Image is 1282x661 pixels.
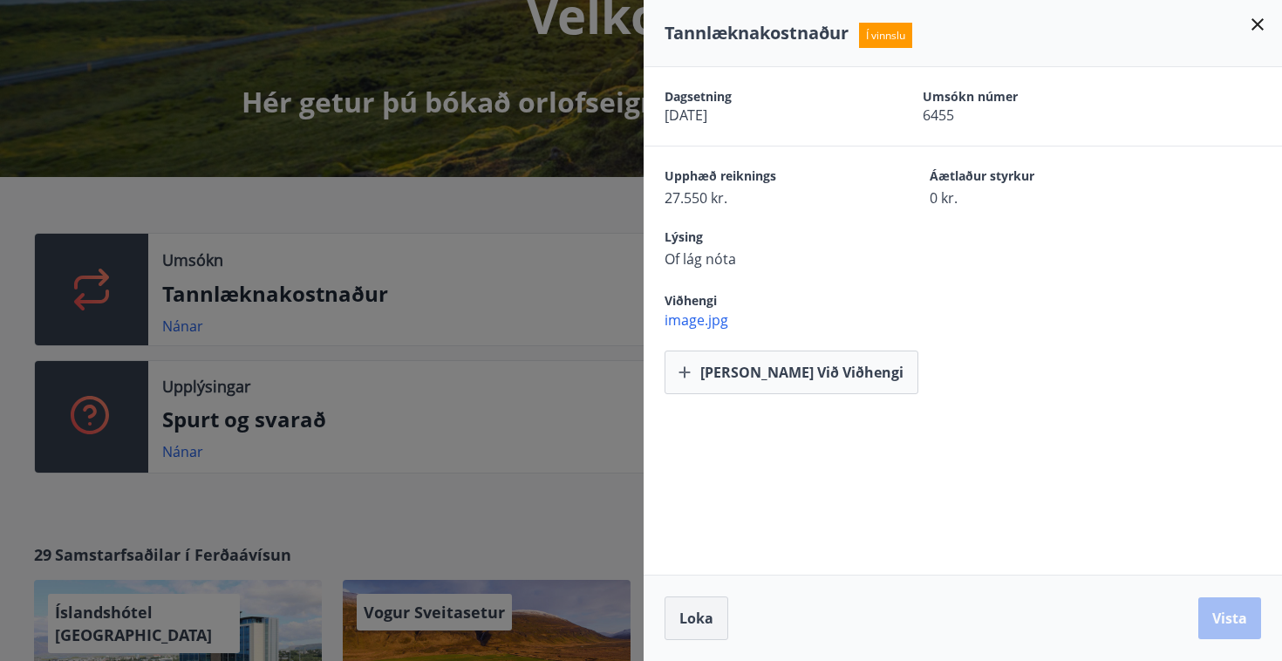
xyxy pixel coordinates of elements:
span: Í vinnslu [859,23,912,48]
span: Of lág nóta [665,249,869,269]
span: Lýsing [665,228,869,249]
span: Loka [679,609,713,628]
span: Tannlæknakostnaður [665,21,849,44]
span: 6455 [923,106,1120,125]
span: Áætlaður styrkur [930,167,1134,188]
button: [PERSON_NAME] við viðhengi [665,351,918,394]
button: Loka [665,596,728,640]
span: Dagsetning [665,88,862,106]
span: Upphæð reiknings [665,167,869,188]
span: Umsókn númer [923,88,1120,106]
span: image.jpg [665,310,1282,330]
span: 0 kr. [930,188,1134,208]
span: Viðhengi [665,292,717,309]
span: [DATE] [665,106,862,125]
span: 27.550 kr. [665,188,869,208]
